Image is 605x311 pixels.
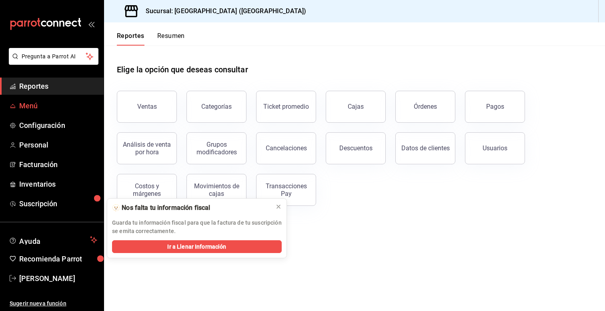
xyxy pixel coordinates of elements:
[19,159,97,170] span: Facturación
[10,299,97,308] span: Sugerir nueva función
[201,103,232,110] div: Categorías
[9,48,98,65] button: Pregunta a Parrot AI
[19,120,97,131] span: Configuración
[256,132,316,164] button: Cancelaciones
[395,91,455,123] button: Órdenes
[186,174,246,206] button: Movimientos de cajas
[117,64,248,76] h1: Elige la opción que deseas consultar
[117,32,185,46] div: navigation tabs
[326,91,386,123] button: Cajas
[117,132,177,164] button: Análisis de venta por hora
[22,52,86,61] span: Pregunta a Parrot AI
[117,91,177,123] button: Ventas
[186,91,246,123] button: Categorías
[19,273,97,284] span: [PERSON_NAME]
[326,132,386,164] button: Descuentos
[19,179,97,189] span: Inventarios
[483,144,507,152] div: Usuarios
[256,91,316,123] button: Ticket promedio
[266,144,307,152] div: Cancelaciones
[465,91,525,123] button: Pagos
[339,144,373,152] div: Descuentos
[263,103,309,110] div: Ticket promedio
[19,81,97,92] span: Reportes
[157,32,185,46] button: Resumen
[414,103,437,110] div: Órdenes
[348,103,364,110] div: Cajas
[117,174,177,206] button: Costos y márgenes
[122,182,172,197] div: Costos y márgenes
[192,141,241,156] div: Grupos modificadores
[112,203,269,212] div: 🫥 Nos falta tu información fiscal
[486,103,504,110] div: Pagos
[117,32,144,46] button: Reportes
[192,182,241,197] div: Movimientos de cajas
[112,240,282,253] button: Ir a Llenar Información
[395,132,455,164] button: Datos de clientes
[6,58,98,66] a: Pregunta a Parrot AI
[167,243,226,251] span: Ir a Llenar Información
[465,132,525,164] button: Usuarios
[256,174,316,206] button: Transacciones Pay
[19,235,87,245] span: Ayuda
[19,253,97,264] span: Recomienda Parrot
[112,219,282,235] p: Guarda tu información fiscal para que la factura de tu suscripción se emita correctamente.
[401,144,450,152] div: Datos de clientes
[139,6,306,16] h3: Sucursal: [GEOGRAPHIC_DATA] ([GEOGRAPHIC_DATA])
[261,182,311,197] div: Transacciones Pay
[137,103,157,110] div: Ventas
[19,198,97,209] span: Suscripción
[19,100,97,111] span: Menú
[19,140,97,150] span: Personal
[88,21,94,27] button: open_drawer_menu
[122,141,172,156] div: Análisis de venta por hora
[186,132,246,164] button: Grupos modificadores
